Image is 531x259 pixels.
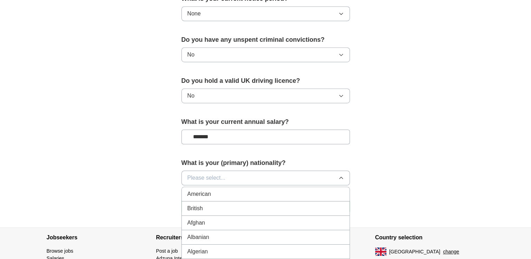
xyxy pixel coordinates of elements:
[187,247,208,256] span: Algerian
[187,51,194,59] span: No
[443,248,459,255] button: change
[187,92,194,100] span: No
[181,117,350,127] label: What is your current annual salary?
[156,248,178,254] a: Post a job
[389,248,440,255] span: [GEOGRAPHIC_DATA]
[187,174,226,182] span: Please select...
[187,204,203,213] span: British
[181,35,350,45] label: Do you have any unspent criminal convictions?
[375,228,485,247] h4: Country selection
[181,158,350,168] label: What is your (primary) nationality?
[181,88,350,103] button: No
[187,233,209,241] span: Albanian
[47,248,73,254] a: Browse jobs
[187,219,205,227] span: Afghan
[181,171,350,185] button: Please select...
[375,247,386,256] img: UK flag
[187,9,201,18] span: None
[181,6,350,21] button: None
[187,190,211,198] span: American
[181,76,350,86] label: Do you hold a valid UK driving licence?
[181,47,350,62] button: No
